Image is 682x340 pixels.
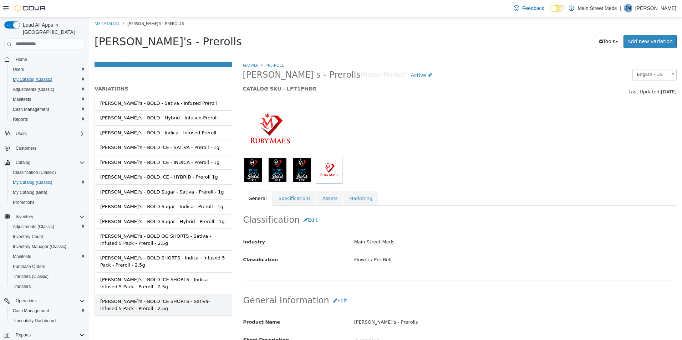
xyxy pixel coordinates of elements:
[7,316,88,326] button: Traceabilty Dashboard
[10,115,31,124] a: Reports
[11,237,137,251] div: [PERSON_NAME]'s - BOLD SHORTS - Indica - Infused 5 Pack - Preroll - 2.5g
[7,262,88,272] button: Purchase Orders
[10,85,85,94] span: Adjustments (Classic)
[260,237,592,249] div: Flower / Pre-Roll
[10,105,52,114] a: Cash Management
[16,131,27,136] span: Users
[13,190,47,195] span: My Catalog (Beta)
[10,188,85,197] span: My Catalog (Beta)
[13,158,85,167] span: Catalog
[10,105,85,114] span: Cash Management
[11,216,137,230] div: [PERSON_NAME]'s - BOLD OG SHORTS - Sativa - Infused 5 Pack - Preroll - 2.5g
[1,330,88,340] button: Reports
[624,4,632,12] div: Josh Mowery
[260,219,592,231] div: Main Street Meds
[10,306,85,315] span: Cash Management
[7,282,88,292] button: Transfers
[635,4,676,12] p: [PERSON_NAME]
[14,5,46,12] img: Cova
[10,65,85,74] span: Users
[5,68,143,75] h5: VARIATIONS
[154,320,200,325] span: Short Description
[13,212,85,221] span: Inventory
[10,272,85,281] span: Transfers (Classic)
[13,331,85,339] span: Reports
[7,222,88,232] button: Adjustments (Classic)
[10,178,85,187] span: My Catalog (Classic)
[13,77,52,82] span: My Catalog (Classic)
[13,200,35,205] span: Promotions
[210,196,232,210] button: Edit
[10,232,85,241] span: Inventory Count
[10,272,51,281] a: Transfers (Classic)
[10,75,55,84] a: My Catalog (Classic)
[11,83,128,90] div: [PERSON_NAME]'s - BOLD - Sativa - Infused Preroll
[154,45,169,51] a: Flower
[625,4,631,12] span: JM
[7,187,88,197] button: My Catalog (Beta)
[154,222,176,227] span: Industry
[11,186,134,193] div: [PERSON_NAME]'s - BOLD Sugar - Indica - Preroll - 1g
[7,74,88,84] button: My Catalog (Classic)
[10,252,85,261] span: Manifests
[10,85,57,94] a: Adjustments (Classic)
[11,171,135,179] div: [PERSON_NAME]'s - BOLD Sugar - Sativa - Preroll - 1g
[154,174,183,189] a: General
[13,274,49,279] span: Transfers (Classic)
[13,129,30,138] button: Users
[38,4,95,9] span: [PERSON_NAME]'s - Prerolls
[10,222,57,231] a: Adjustments (Classic)
[550,5,565,12] input: Dark Mode
[7,168,88,177] button: Classification (Classic)
[13,170,56,175] span: Classification (Classic)
[10,262,85,271] span: Purchase Orders
[10,198,85,207] span: Promotions
[620,4,621,12] p: |
[154,196,587,210] h2: Classification
[539,72,572,77] span: Last Updated:
[7,177,88,187] button: My Catalog (Classic)
[16,145,36,151] span: Customers
[10,242,69,251] a: Inventory Manager (Classic)
[7,197,88,207] button: Promotions
[13,297,40,305] button: Operations
[1,158,88,168] button: Catalog
[10,65,27,74] a: Users
[154,68,477,75] h5: CATALOG SKU - LP71PHBG
[10,252,34,261] a: Manifests
[506,18,533,31] button: Tools
[10,232,46,241] a: Inventory Count
[10,178,55,187] a: My Catalog (Classic)
[154,240,189,245] span: Classification
[13,144,39,153] a: Customers
[13,244,66,249] span: Inventory Manager (Classic)
[16,214,33,220] span: Inventory
[534,18,587,31] a: Add new variation
[7,104,88,114] button: Cash Management
[16,57,27,62] span: Home
[16,160,30,165] span: Catalog
[7,272,88,282] button: Transfers (Classic)
[10,262,48,271] a: Purchase Orders
[13,224,54,230] span: Adjustments (Classic)
[11,156,129,164] div: [PERSON_NAME]'s - BOLD ICE - HYBRID - Preroll 1g
[7,252,88,262] button: Manifests
[10,282,85,291] span: Transfers
[13,55,30,64] a: Home
[7,84,88,94] button: Adjustments (Classic)
[13,234,43,239] span: Inventory Count
[1,54,88,65] button: Home
[11,97,128,104] div: [PERSON_NAME]'s - BOLD - Hybrid - Infused Preroll
[16,332,31,338] span: Reports
[1,129,88,139] button: Users
[10,316,58,325] a: Traceabilty Dashboard
[10,188,50,197] a: My Catalog (Beta)
[13,97,31,102] span: Manifests
[154,277,587,290] h2: General Information
[7,242,88,252] button: Inventory Manager (Classic)
[13,87,54,92] span: Adjustments (Classic)
[511,1,547,15] a: Feedback
[11,281,137,295] div: [PERSON_NAME]'s - BOLD ICE SHORTS - Sativa- Infused 5 Pack - Preroll - 2.5g
[13,284,31,289] span: Transfers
